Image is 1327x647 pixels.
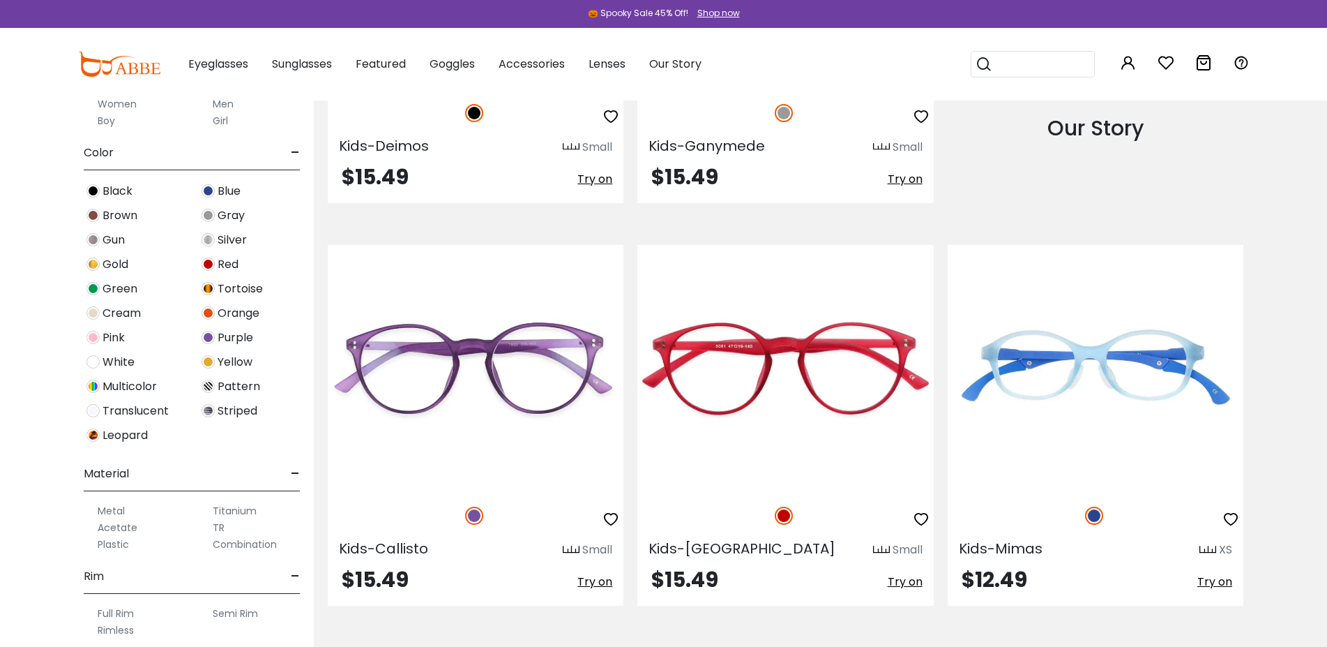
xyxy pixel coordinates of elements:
[98,622,134,639] label: Rimless
[98,536,129,553] label: Plastic
[888,574,923,590] span: Try on
[213,112,228,129] label: Girl
[86,380,100,393] img: Multicolor
[103,183,132,200] span: Black
[103,232,125,248] span: Gun
[218,403,257,419] span: Striped
[272,56,332,72] span: Sunglasses
[213,503,257,519] label: Titanium
[202,184,215,198] img: Blue
[202,209,215,222] img: Gray
[84,136,114,170] span: Color
[86,429,100,442] img: Leopard
[1219,542,1232,558] div: XS
[86,209,100,222] img: Brown
[893,542,923,558] div: Small
[202,404,215,417] img: Striped
[948,245,1243,492] img: Blue Kids-Mimas - TR ,Light Weight
[103,256,128,273] span: Gold
[651,565,718,595] span: $15.49
[649,56,702,72] span: Our Story
[202,282,215,295] img: Tortoise
[893,139,923,156] div: Small
[103,207,137,224] span: Brown
[202,258,215,271] img: Red
[888,171,923,187] span: Try on
[218,329,253,346] span: Purple
[86,184,100,198] img: Black
[103,281,137,297] span: Green
[649,539,835,558] span: Kids-[GEOGRAPHIC_DATA]
[582,139,612,156] div: Small
[1197,570,1232,595] button: Try on
[218,305,259,322] span: Orange
[98,96,137,112] label: Women
[188,56,248,72] span: Eyeglasses
[582,542,612,558] div: Small
[577,171,612,187] span: Try on
[98,519,137,536] label: Acetate
[218,232,247,248] span: Silver
[775,507,793,525] img: Red
[339,136,429,156] span: Kids-Deimos
[1197,574,1232,590] span: Try on
[78,52,160,77] img: abbeglasses.com
[342,162,409,192] span: $15.49
[213,605,258,622] label: Semi Rim
[291,136,300,170] span: -
[637,245,933,492] img: Red Kids-Europa - TR ,Light Weight
[962,565,1027,595] span: $12.49
[328,245,623,492] img: Purple Kids-Callisto - TR ,Light Weight
[86,306,100,320] img: Cream
[213,96,234,112] label: Men
[218,183,241,200] span: Blue
[589,56,625,72] span: Lenses
[202,380,215,393] img: Pattern
[84,457,129,491] span: Material
[1085,507,1103,525] img: Blue
[218,281,263,297] span: Tortoise
[86,282,100,295] img: Green
[948,112,1243,144] div: Our Story
[98,605,134,622] label: Full Rim
[873,142,890,153] img: size ruler
[342,565,409,595] span: $15.49
[577,570,612,595] button: Try on
[103,378,157,395] span: Multicolor
[103,354,135,371] span: White
[959,539,1042,558] span: Kids-Mimas
[339,539,428,558] span: Kids-Callisto
[563,142,579,153] img: size ruler
[577,574,612,590] span: Try on
[202,331,215,344] img: Purple
[84,560,104,593] span: Rim
[775,104,793,122] img: Gray
[218,207,245,224] span: Gray
[98,503,125,519] label: Metal
[499,56,565,72] span: Accessories
[588,7,688,20] div: 🎃 Spooky Sale 45% Off!
[356,56,406,72] span: Featured
[218,256,238,273] span: Red
[202,355,215,369] img: Yellow
[577,167,612,192] button: Try on
[213,519,225,536] label: TR
[888,167,923,192] button: Try on
[103,403,169,419] span: Translucent
[86,404,100,417] img: Translucent
[86,331,100,344] img: Pink
[563,545,579,556] img: size ruler
[649,136,765,156] span: Kids-Ganymede
[98,112,115,129] label: Boy
[873,545,890,556] img: size ruler
[651,162,718,192] span: $15.49
[103,329,125,346] span: Pink
[465,104,483,122] img: Black
[888,570,923,595] button: Try on
[202,306,215,320] img: Orange
[103,427,148,444] span: Leopard
[86,355,100,369] img: White
[1199,545,1216,556] img: size ruler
